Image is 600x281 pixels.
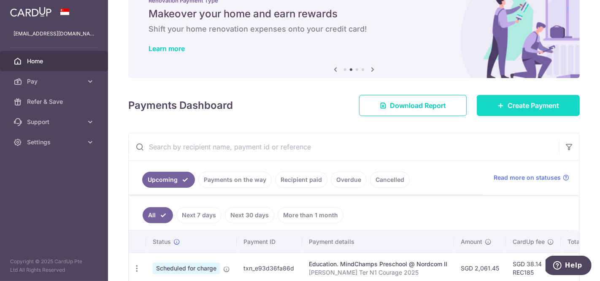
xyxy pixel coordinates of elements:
[237,231,302,253] th: Payment ID
[390,100,446,111] span: Download Report
[370,172,410,188] a: Cancelled
[149,24,559,34] h6: Shift your home renovation expenses onto your credit card!
[142,172,195,188] a: Upcoming
[27,118,83,126] span: Support
[153,238,171,246] span: Status
[153,262,220,274] span: Scheduled for charge
[477,95,580,116] a: Create Payment
[27,138,83,146] span: Settings
[128,98,233,113] h4: Payments Dashboard
[10,7,51,17] img: CardUp
[278,207,343,223] a: More than 1 month
[359,95,467,116] a: Download Report
[513,238,545,246] span: CardUp fee
[302,231,454,253] th: Payment details
[309,260,447,268] div: Education. MindChamps Preschool @ Nordcom II
[27,77,83,86] span: Pay
[275,172,327,188] a: Recipient paid
[225,207,274,223] a: Next 30 days
[508,100,559,111] span: Create Payment
[14,30,95,38] p: [EMAIL_ADDRESS][DOMAIN_NAME]
[149,44,185,53] a: Learn more
[568,238,595,246] span: Total amt.
[149,7,559,21] h5: Makeover your home and earn rewards
[494,173,561,182] span: Read more on statuses
[176,207,222,223] a: Next 7 days
[309,268,447,277] p: [PERSON_NAME] Ter N1 Courage 2025
[27,57,83,65] span: Home
[494,173,569,182] a: Read more on statuses
[546,256,592,277] iframe: Opens a widget where you can find more information
[461,238,482,246] span: Amount
[27,97,83,106] span: Refer & Save
[198,172,272,188] a: Payments on the way
[331,172,367,188] a: Overdue
[143,207,173,223] a: All
[129,133,559,160] input: Search by recipient name, payment id or reference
